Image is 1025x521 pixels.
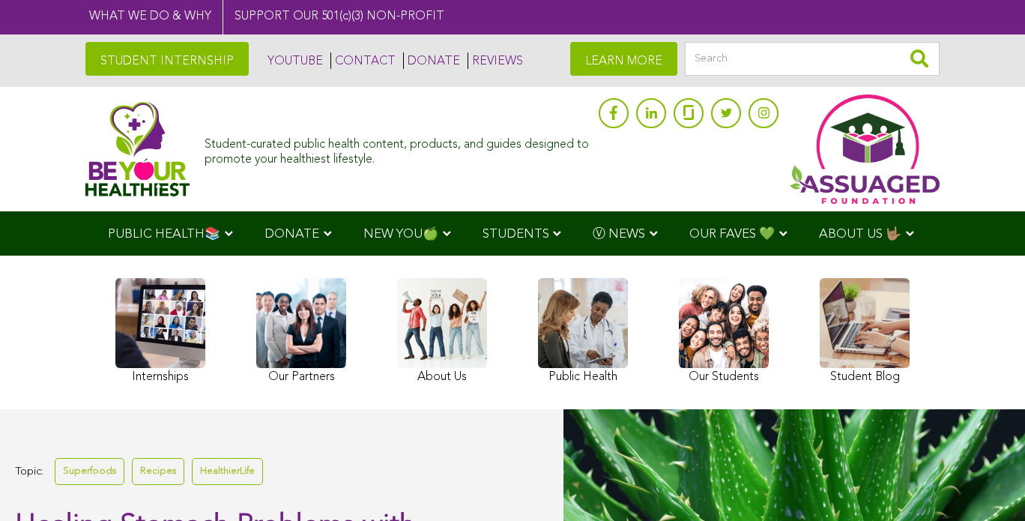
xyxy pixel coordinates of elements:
[363,228,438,241] span: NEW YOU🍏
[685,42,940,76] input: Search
[483,228,549,241] span: STUDENTS
[790,94,940,204] img: Assuaged App
[132,458,184,484] a: Recipes
[403,52,460,69] a: DONATE
[468,52,523,69] a: REVIEWS
[264,52,323,69] a: YOUTUBE
[593,228,645,241] span: Ⓥ NEWS
[205,130,591,166] div: Student-curated public health content, products, and guides designed to promote your healthiest l...
[55,458,124,484] a: Superfoods
[819,228,901,241] span: ABOUT US 🤟🏽
[85,101,190,196] img: Assuaged
[570,42,677,76] a: LEARN MORE
[689,228,775,241] span: OUR FAVES 💚
[192,458,263,484] a: HealthierLife
[264,228,319,241] span: DONATE
[683,105,694,120] img: glassdoor
[85,211,940,256] div: Navigation Menu
[330,52,396,69] a: CONTACT
[108,228,220,241] span: PUBLIC HEALTH📚
[85,42,249,76] a: STUDENT INTERNSHIP
[950,449,1025,521] iframe: Chat Widget
[15,462,43,482] span: Topic:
